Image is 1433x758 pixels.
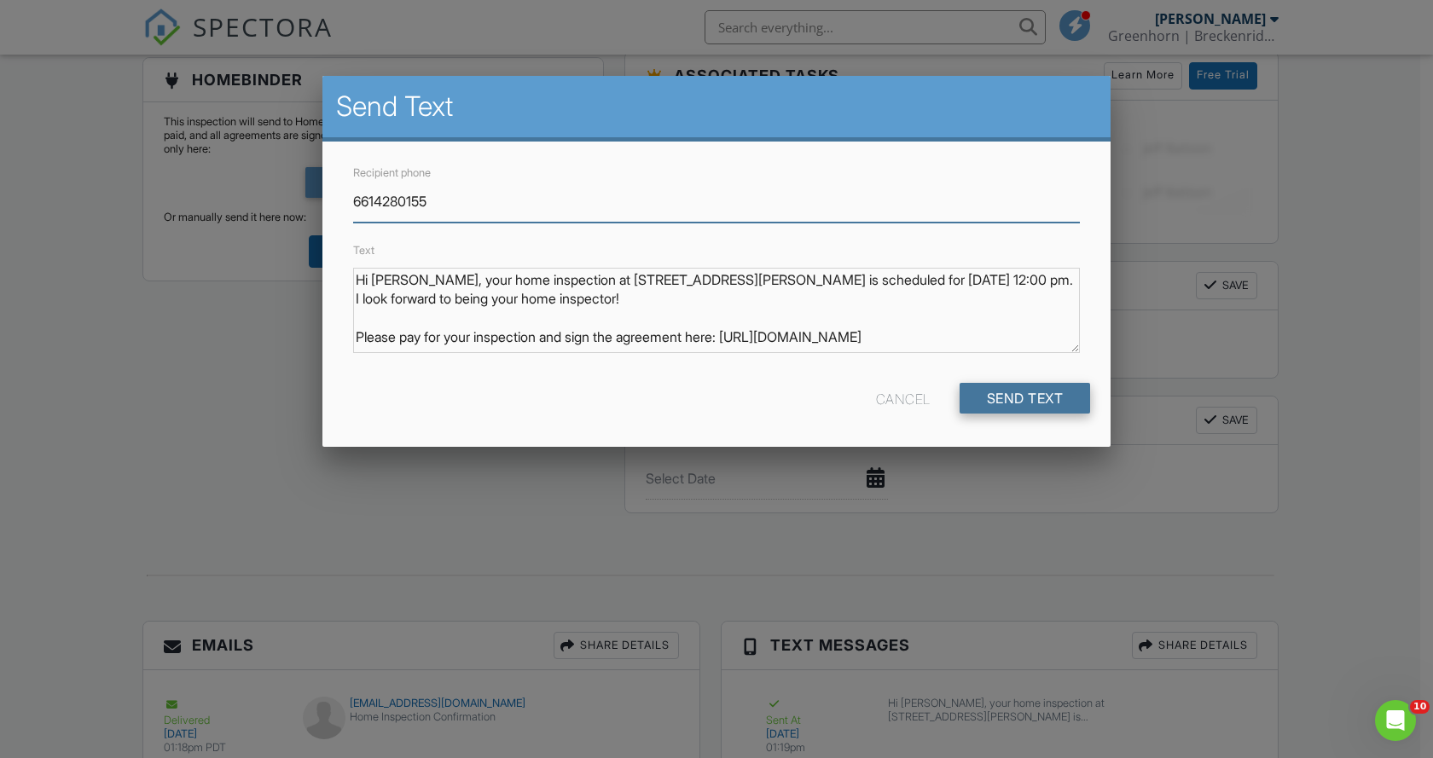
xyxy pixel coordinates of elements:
[876,383,931,414] div: Cancel
[336,90,1097,124] h2: Send Text
[1375,700,1416,741] iframe: Intercom live chat
[353,166,431,179] label: Recipient phone
[1410,700,1430,714] span: 10
[353,268,1080,353] textarea: Hi [PERSON_NAME], your home inspection at [STREET_ADDRESS][PERSON_NAME] is scheduled for [DATE] 1...
[960,383,1091,414] input: Send Text
[353,244,374,257] label: Text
